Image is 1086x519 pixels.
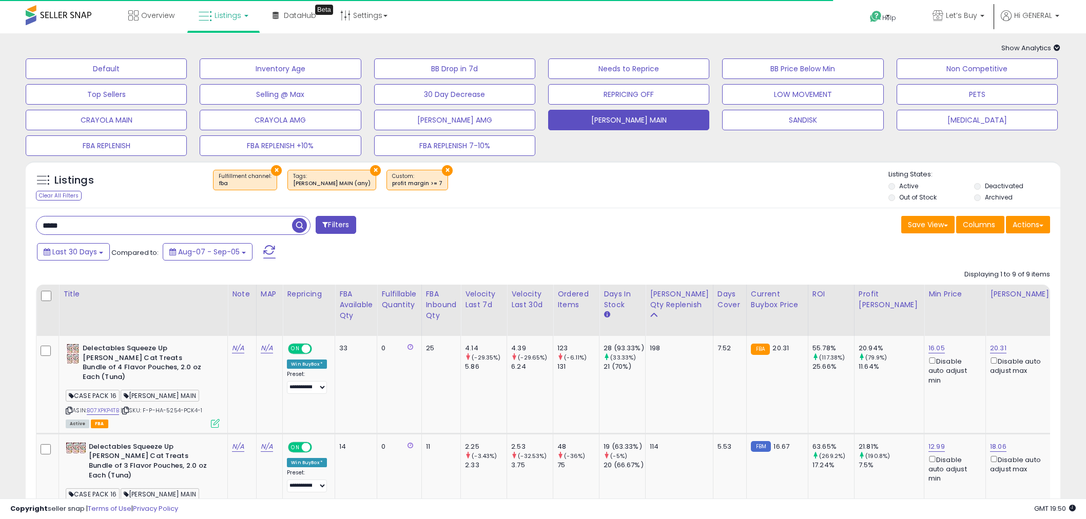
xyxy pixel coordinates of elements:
small: Days In Stock. [604,310,610,320]
button: BB Price Below Min [722,58,883,79]
button: [PERSON_NAME] AMG [374,110,535,130]
div: MAP [261,289,278,300]
div: Current Buybox Price [751,289,804,310]
div: 2.33 [465,461,507,470]
div: Title [63,289,223,300]
button: Last 30 Days [37,243,110,261]
div: 4.14 [465,344,507,353]
div: 19 (63.33%) [604,442,645,451]
button: Needs to Reprice [548,58,709,79]
button: × [370,165,381,176]
div: 25 [426,344,453,353]
a: N/A [232,343,244,353]
span: Aug-07 - Sep-05 [178,247,240,257]
span: Custom: [392,172,442,188]
div: Tooltip anchor [315,5,333,15]
div: 21.81% [859,442,924,451]
img: 515FX0Z26QL._SL40_.jpg [66,344,80,364]
div: Disable auto adjust max [990,454,1048,474]
span: | SKU: F-P-HA-5254-PCK4-1 [121,406,202,414]
div: 48 [557,442,599,451]
small: FBA [751,344,770,355]
small: (-3.43%) [472,452,497,460]
small: (79.9%) [865,353,887,362]
button: Non Competitive [897,58,1058,79]
div: Repricing [287,289,331,300]
div: 2.53 [511,442,553,451]
button: [PERSON_NAME] MAIN [548,110,709,130]
small: (-36%) [564,452,585,460]
div: Displaying 1 to 9 of 9 items [964,270,1050,280]
button: Aug-07 - Sep-05 [163,243,253,261]
div: 11.64% [859,362,924,371]
div: 14 [339,442,369,451]
div: Velocity Last 30d [511,289,549,310]
button: CRAYOLA MAIN [26,110,187,130]
div: 0 [381,344,413,353]
div: 20.94% [859,344,924,353]
div: 33 [339,344,369,353]
button: FBA REPLENISH [26,135,187,156]
label: Archived [985,193,1013,202]
div: Preset: [287,371,327,394]
div: Ordered Items [557,289,595,310]
div: 114 [650,442,705,451]
div: 21 (70%) [604,362,645,371]
div: Disable auto adjust max [990,355,1048,375]
small: (-32.53%) [518,452,547,460]
div: Min Price [928,289,981,300]
a: B07XPKP4TB [87,406,119,415]
div: 5.53 [717,442,739,451]
button: Save View [901,216,955,233]
div: Disable auto adjust min [928,454,978,484]
img: 518t-Us5gIL._SL40_.jpg [66,442,86,454]
div: 11 [426,442,453,451]
span: ON [289,443,302,451]
span: 2025-10-6 19:50 GMT [1034,504,1076,513]
div: 55.78% [812,344,854,353]
div: Fulfillable Quantity [381,289,417,310]
span: Fulfillment channel : [219,172,271,188]
span: CASE PACK 16 [66,390,120,402]
a: 18.06 [990,442,1006,452]
button: FBA REPLENISH +10% [200,135,361,156]
div: [PERSON_NAME] [990,289,1051,300]
div: ASIN: [66,344,220,427]
div: [PERSON_NAME] MAIN (any) [293,180,371,187]
button: REPRICING OFF [548,84,709,105]
small: (-5%) [610,452,627,460]
i: Get Help [869,10,882,23]
div: Note [232,289,252,300]
div: seller snap | | [10,504,178,514]
button: Selling @ Max [200,84,361,105]
p: Listing States: [888,170,1060,179]
button: LOW MOVEMENT [722,84,883,105]
a: N/A [261,343,273,353]
div: Days In Stock [604,289,641,310]
span: OFF [311,443,327,451]
button: BB Drop in 7d [374,58,535,79]
strong: Copyright [10,504,48,513]
b: Delectables Squeeze Up [PERSON_NAME] Cat Treats Bundle of 3 Flavor Pouches, 2.0 oz Each (Tuna) [89,442,214,483]
div: 4.39 [511,344,553,353]
span: [PERSON_NAME] MAIN [121,390,199,402]
a: Terms of Use [88,504,131,513]
div: 0 [381,442,413,451]
label: Active [899,182,918,190]
div: 198 [650,344,705,353]
div: profit margin >= 7 [392,180,442,187]
a: N/A [261,442,273,452]
div: fba [219,180,271,187]
button: CRAYOLA AMG [200,110,361,130]
span: Hi GENERAL [1014,10,1052,21]
div: FBA inbound Qty [426,289,457,321]
span: All listings currently available for purchase on Amazon [66,420,89,428]
div: 75 [557,461,599,470]
a: N/A [232,442,244,452]
span: Show Analytics [1001,43,1060,53]
a: Help [862,3,916,33]
div: 6.24 [511,362,553,371]
button: Inventory Age [200,58,361,79]
div: ROI [812,289,850,300]
small: (-6.11%) [564,353,587,362]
